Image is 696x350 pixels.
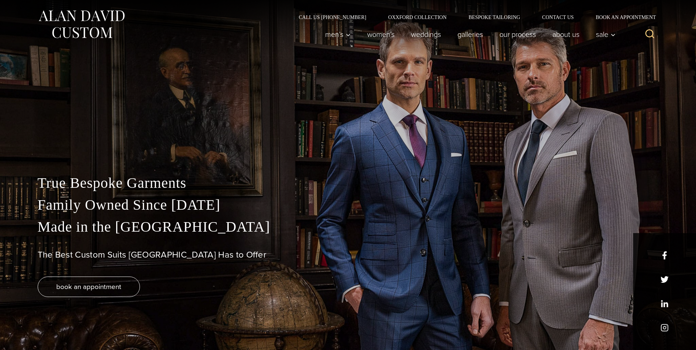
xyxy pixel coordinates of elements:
[544,27,587,42] a: About Us
[38,250,659,260] h1: The Best Custom Suits [GEOGRAPHIC_DATA] Has to Offer
[317,27,619,42] nav: Primary Navigation
[449,27,491,42] a: Galleries
[56,281,121,292] span: book an appointment
[596,31,616,38] span: Sale
[377,15,457,20] a: Oxxford Collection
[359,27,403,42] a: Women’s
[585,15,658,20] a: Book an Appointment
[491,27,544,42] a: Our Process
[531,15,585,20] a: Contact Us
[403,27,449,42] a: weddings
[38,277,140,297] a: book an appointment
[38,172,659,238] p: True Bespoke Garments Family Owned Since [DATE] Made in the [GEOGRAPHIC_DATA]
[457,15,531,20] a: Bespoke Tailoring
[38,8,125,41] img: Alan David Custom
[641,26,659,43] button: View Search Form
[288,15,377,20] a: Call Us [PHONE_NUMBER]
[325,31,351,38] span: Men’s
[288,15,659,20] nav: Secondary Navigation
